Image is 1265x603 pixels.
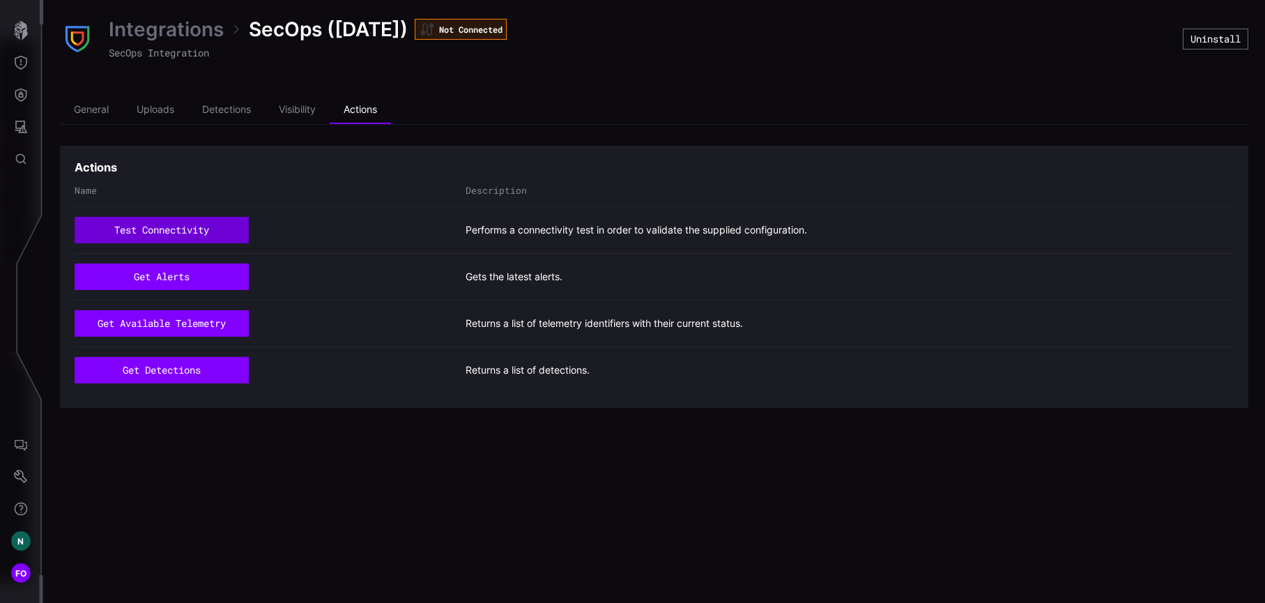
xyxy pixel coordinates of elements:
[466,224,807,236] span: Performs a connectivity test in order to validate the supplied configuration.
[265,96,330,124] li: Visibility
[75,217,249,243] button: test connectivity
[17,534,24,549] span: N
[249,17,408,42] span: SecOps ([DATE])
[75,264,249,290] button: get alerts
[466,270,562,283] span: Gets the latest alerts.
[60,22,95,56] img: Google SecOps
[188,96,265,124] li: Detections
[466,185,1234,197] div: Description
[75,357,249,383] button: get detections
[75,160,117,175] h3: Actions
[466,364,590,376] span: Returns a list of detections.
[123,96,188,124] li: Uploads
[15,566,27,581] span: FO
[1183,29,1248,49] button: Uninstall
[415,19,507,40] div: Not Connected
[75,185,459,197] div: Name
[109,46,209,59] span: SecOps Integration
[109,17,224,42] a: Integrations
[330,96,391,124] li: Actions
[466,317,743,330] span: Returns a list of telemetry identifiers with their current status.
[1,525,41,557] button: N
[60,96,123,124] li: General
[75,310,249,337] button: get available telemetry
[1,557,41,589] button: FO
